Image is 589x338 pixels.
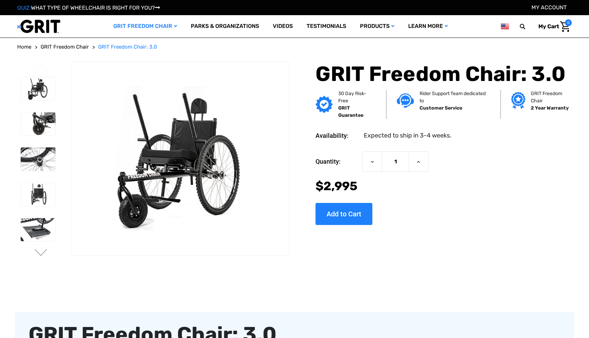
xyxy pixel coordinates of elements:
img: Cart [560,21,570,32]
strong: GRIT Guarantee [338,105,363,118]
h1: GRIT Freedom Chair: 3.0 [316,62,572,86]
img: us.png [501,22,509,31]
img: Customer service [397,93,414,107]
a: Videos [266,15,300,38]
a: Account [531,4,567,11]
img: GRIT Guarantee [316,96,333,113]
a: Testimonials [300,15,353,38]
dt: Availability: [316,131,359,140]
a: Parks & Organizations [184,15,266,38]
button: Go to slide 2 of 3 [34,249,48,257]
img: GRIT Freedom Chair: 3.0 [21,218,55,241]
a: Products [353,15,401,38]
nav: Breadcrumb [17,43,572,51]
p: GRIT Freedom Chair [531,90,574,104]
a: Home [17,43,31,51]
span: GRIT Freedom Chair [41,44,89,50]
input: Add to Cart [316,203,372,225]
a: GRIT Freedom Chair [41,43,89,51]
img: GRIT All-Terrain Wheelchair and Mobility Equipment [17,19,60,33]
dd: Expected to ship in 3-4 weeks. [364,131,452,140]
span: My Cart [538,23,559,30]
input: Search [523,19,533,34]
a: GRIT Freedom Chair [106,15,184,38]
img: Grit freedom [511,92,525,109]
strong: 2 Year Warranty [531,105,569,111]
a: GRIT Freedom Chair: 3.0 [98,43,157,51]
button: Go to slide 3 of 3 [34,65,48,73]
label: Quantity: [316,151,359,172]
span: Home [17,44,31,50]
img: GRIT Freedom Chair: 3.0 [21,77,55,100]
a: Learn More [401,15,455,38]
p: Rider Support Team dedicated to [420,90,490,104]
span: QUIZ: [17,4,31,11]
p: 30 Day Risk-Free [338,90,375,104]
img: GRIT Freedom Chair: 3.0 [21,112,55,135]
img: GRIT Freedom Chair: 3.0 [21,183,55,206]
span: $2,995 [316,179,358,193]
strong: Customer Service [420,105,462,111]
img: GRIT Freedom Chair: 3.0 [21,147,55,171]
a: Cart with 0 items [533,19,572,34]
img: GRIT Freedom Chair: 3.0 [72,86,289,231]
span: 0 [565,19,572,26]
a: QUIZ:WHAT TYPE OF WHEELCHAIR IS RIGHT FOR YOU? [17,4,160,11]
span: GRIT Freedom Chair: 3.0 [98,44,157,50]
